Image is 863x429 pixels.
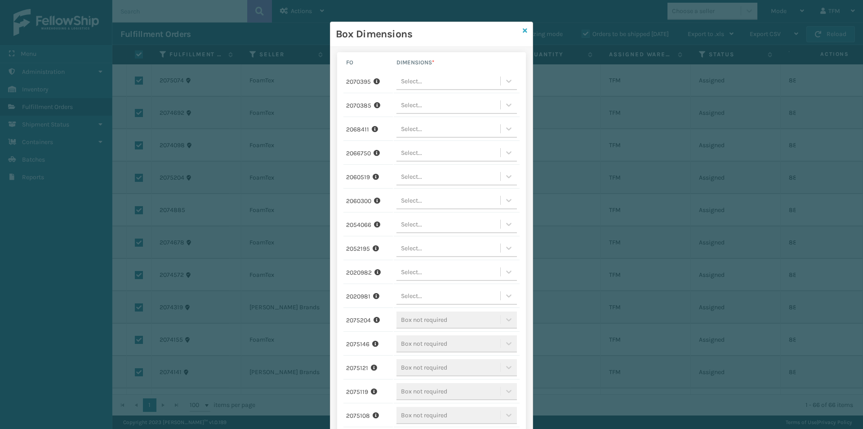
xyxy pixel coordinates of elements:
[401,77,422,86] div: Select...
[394,59,520,69] th: Dimensions
[401,100,422,110] div: Select...
[346,220,371,230] span: 2054066
[401,220,422,229] div: Select...
[346,101,371,110] span: 2070385
[346,292,370,301] span: 2020981
[346,316,371,325] span: 2075204
[401,124,422,134] div: Select...
[346,125,369,134] span: 2068411
[346,77,371,86] span: 2070395
[346,339,369,349] span: 2075146
[401,291,422,301] div: Select...
[401,172,422,181] div: Select...
[401,148,422,158] div: Select...
[346,411,370,420] span: 2075108
[346,149,371,158] span: 2066750
[346,363,368,373] span: 2075121
[346,196,371,206] span: 2060300
[336,27,519,41] h3: Box Dimensions
[401,244,422,253] div: Select...
[343,59,393,69] th: Fo
[401,196,422,205] div: Select...
[401,267,422,277] div: Select...
[346,268,372,277] span: 2020982
[346,244,370,253] span: 2052195
[346,172,370,182] span: 2060519
[346,387,368,397] span: 2075119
